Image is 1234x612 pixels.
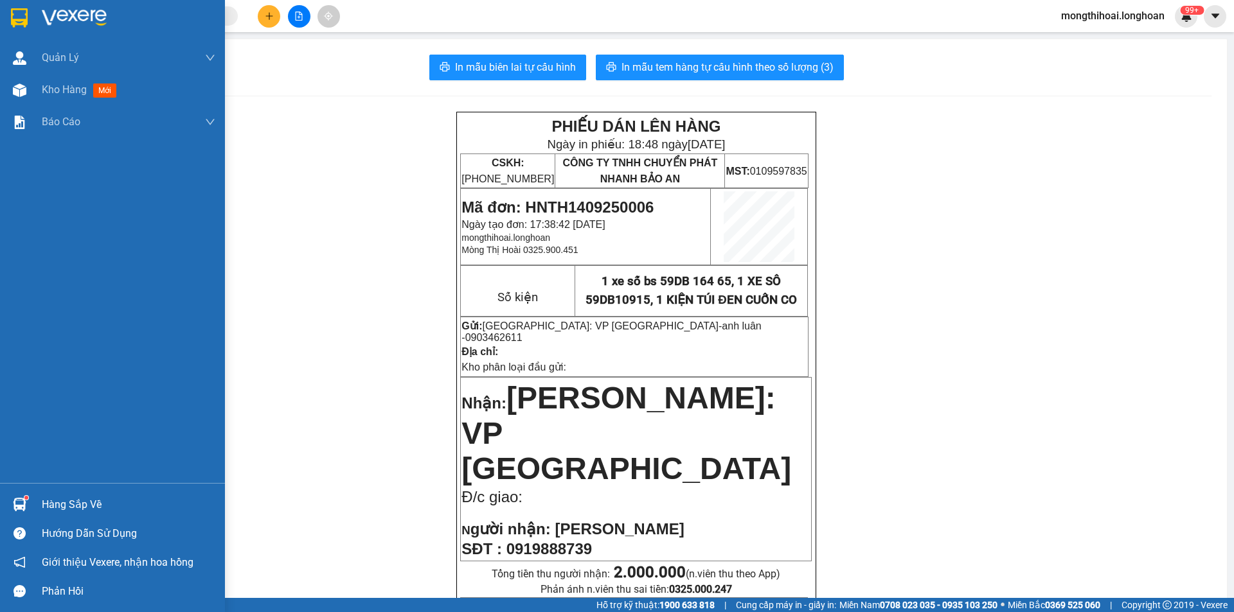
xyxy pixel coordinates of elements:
span: mới [93,83,116,98]
span: (n.viên thu theo App) [614,568,780,580]
span: | [724,598,726,612]
span: | [1110,598,1112,612]
span: anh luân - [461,320,761,343]
span: copyright [1163,600,1172,609]
sup: 426 [1180,6,1204,15]
span: ⚪️ [1001,602,1005,608]
span: Phản ánh n.viên thu sai tiền: [541,583,732,595]
span: Kho phân loại đầu gửi: [461,362,566,372]
span: - [461,320,761,343]
strong: Gửi: [461,320,482,331]
span: Mã đơn: HNTH1409250006 [5,78,197,95]
button: plus [258,5,280,28]
span: Miền Bắc [1008,598,1100,612]
span: gười nhận: [470,520,551,538]
strong: PHIẾU DÁN LÊN HÀNG [85,6,255,23]
span: Số kiện [497,290,538,304]
sup: 1 [24,496,28,500]
span: down [205,53,215,63]
span: Ngày in phiếu: 18:48 ngày [547,137,725,151]
strong: PHIẾU DÁN LÊN HÀNG [551,118,720,135]
span: message [13,585,26,597]
span: mongthihoai.longhoan [461,232,550,243]
span: Miền Nam [839,598,997,612]
strong: 0369 525 060 [1045,600,1100,610]
span: Đ/c giao: [461,488,523,505]
span: plus [265,12,274,21]
span: CÔNG TY TNHH CHUYỂN PHÁT NHANH BẢO AN [562,157,717,184]
span: CÔNG TY TNHH CHUYỂN PHÁT NHANH BẢO AN [112,44,236,67]
div: Phản hồi [42,582,215,601]
span: Mòng Thị Hoài 0325.900.451 [461,245,578,255]
span: [PERSON_NAME] [555,520,684,538]
strong: CSKH: [35,44,68,55]
span: 0919888739 [506,540,592,557]
span: Giới thiệu Vexere, nhận hoa hồng [42,554,193,570]
span: In mẫu biên lai tự cấu hình [455,59,576,75]
strong: 2.000.000 [614,563,686,581]
span: [PHONE_NUMBER] [5,44,98,66]
span: file-add [294,12,303,21]
strong: CSKH: [492,157,524,168]
span: Ngày tạo đơn: 17:38:42 [DATE] [461,219,605,230]
span: Nhận: [461,394,506,412]
span: [PERSON_NAME]: VP [GEOGRAPHIC_DATA] [461,381,791,485]
span: notification [13,556,26,568]
strong: SĐT : [461,540,502,557]
span: Kho hàng [42,83,87,96]
img: warehouse-icon [13,83,26,97]
span: caret-down [1210,10,1221,22]
span: question-circle [13,527,26,539]
span: Hỗ trợ kỹ thuật: [596,598,715,612]
strong: 0708 023 035 - 0935 103 250 [880,600,997,610]
span: In mẫu tem hàng tự cấu hình theo số lượng (3) [621,59,834,75]
span: 0903462611 [465,332,523,343]
strong: 1900 633 818 [659,600,715,610]
strong: N [461,523,550,537]
button: printerIn mẫu tem hàng tự cấu hình theo số lượng (3) [596,55,844,80]
img: solution-icon [13,116,26,129]
button: printerIn mẫu biên lai tự cấu hình [429,55,586,80]
span: printer [606,62,616,74]
button: aim [317,5,340,28]
img: warehouse-icon [13,498,26,511]
span: printer [440,62,450,74]
span: aim [324,12,333,21]
span: Mã đơn: HNTH1409250006 [461,198,654,216]
strong: MST: [726,166,749,177]
span: [DATE] [688,137,726,151]
span: Tổng tiền thu người nhận: [492,568,780,580]
span: 1 xe số bs 59DB 164 65, 1 XE SÔ 59DB10915, 1 KIỆN TÚI ĐEN CUỐN CO [586,274,796,307]
strong: 0325.000.247 [669,583,732,595]
span: [PHONE_NUMBER] [461,157,554,184]
img: warehouse-icon [13,51,26,65]
img: icon-new-feature [1181,10,1192,22]
span: [GEOGRAPHIC_DATA]: VP [GEOGRAPHIC_DATA] [483,320,719,331]
span: Quản Lý [42,49,79,66]
button: caret-down [1204,5,1226,28]
span: Cung cấp máy in - giấy in: [736,598,836,612]
div: Hàng sắp về [42,495,215,514]
span: down [205,117,215,127]
div: Hướng dẫn sử dụng [42,524,215,543]
button: file-add [288,5,310,28]
span: Ngày in phiếu: 18:48 ngày [81,26,259,39]
span: Báo cáo [42,114,80,130]
span: mongthihoai.longhoan [1051,8,1175,24]
img: logo-vxr [11,8,28,28]
strong: Địa chỉ: [461,346,498,357]
span: 0109597835 [726,166,807,177]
